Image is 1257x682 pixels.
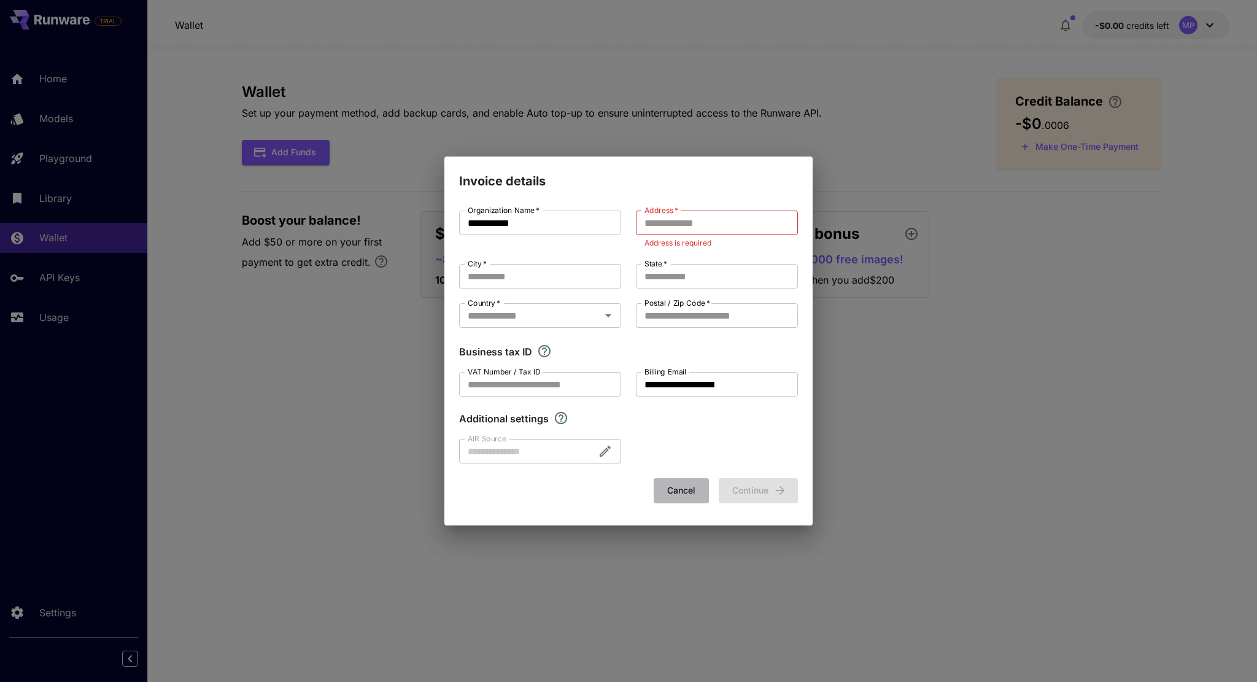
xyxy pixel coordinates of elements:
[468,205,540,215] label: Organization Name
[468,298,500,308] label: Country
[468,366,541,377] label: VAT Number / Tax ID
[644,298,710,308] label: Postal / Zip Code
[654,478,709,503] button: Cancel
[537,344,552,358] svg: If you are a business tax registrant, please enter your business tax ID here.
[459,344,532,359] p: Business tax ID
[468,433,506,444] label: AIR Source
[644,366,686,377] label: Billing Email
[644,237,789,249] p: Address is required
[459,411,549,426] p: Additional settings
[468,258,487,269] label: City
[444,157,813,191] h2: Invoice details
[644,258,667,269] label: State
[644,205,678,215] label: Address
[600,307,617,324] button: Open
[554,411,568,425] svg: Explore additional customization settings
